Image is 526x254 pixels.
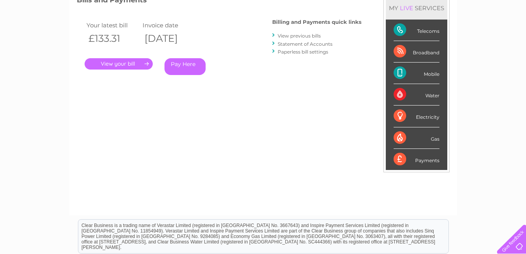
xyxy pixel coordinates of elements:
td: Your latest bill [85,20,141,30]
a: Log out [500,33,519,39]
a: Statement of Accounts [278,41,333,47]
a: View previous bills [278,33,321,39]
a: Pay Here [164,58,206,75]
img: logo.png [18,20,58,44]
a: Energy [408,33,425,39]
div: Gas [394,127,439,149]
a: Telecoms [430,33,453,39]
a: Contact [474,33,493,39]
div: LIVE [398,4,415,12]
div: Payments [394,149,439,170]
div: Broadband [394,41,439,63]
th: [DATE] [141,30,197,47]
div: Electricity [394,106,439,127]
h4: Billing and Payments quick links [272,19,362,25]
div: Telecoms [394,20,439,41]
div: Clear Business is a trading name of Verastar Limited (registered in [GEOGRAPHIC_DATA] No. 3667643... [78,4,448,38]
a: Paperless bill settings [278,49,328,55]
div: Water [394,84,439,106]
div: Mobile [394,63,439,84]
a: 0333 014 3131 [378,4,432,14]
th: £133.31 [85,30,141,47]
a: . [85,58,153,70]
a: Water [388,33,403,39]
a: Blog [458,33,469,39]
td: Invoice date [141,20,197,30]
